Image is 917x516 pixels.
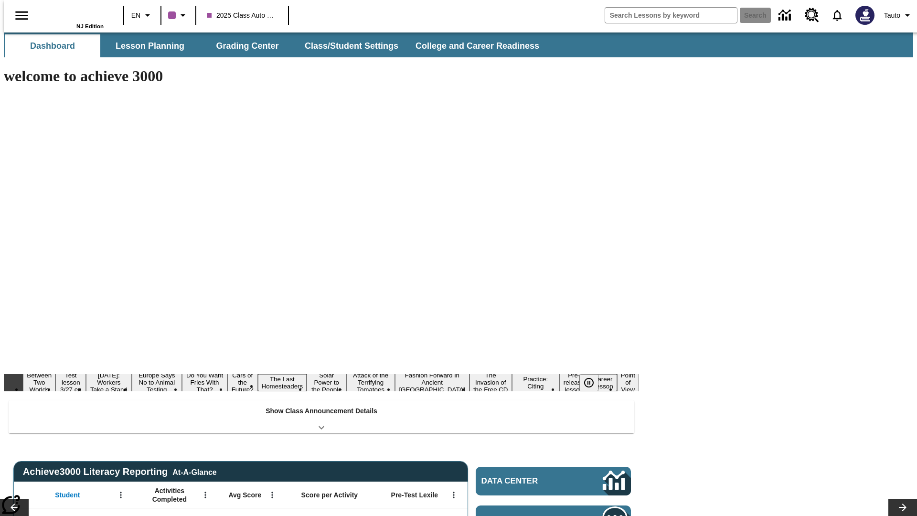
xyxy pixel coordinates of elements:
a: Notifications [825,3,850,28]
span: Tauto [884,11,900,21]
div: Home [42,3,104,29]
button: Slide 9 Attack of the Terrifying Tomatoes [346,370,395,395]
div: Show Class Announcement Details [9,400,634,433]
img: Avatar [855,6,874,25]
button: Slide 6 Cars of the Future? [227,370,258,395]
button: College and Career Readiness [408,34,547,57]
span: Avg Score [228,491,261,499]
span: Score per Activity [301,491,358,499]
span: Pre-Test Lexile [391,491,438,499]
button: Slide 2 Test lesson 3/27 en [55,370,86,395]
button: Language: EN, Select a language [127,7,158,24]
button: Lesson carousel, Next [888,499,917,516]
span: Data Center [481,476,571,486]
button: Slide 8 Solar Power to the People [307,370,346,395]
button: Open Menu [114,488,128,502]
div: Pause [579,374,608,391]
button: Class color is purple. Change class color [164,7,192,24]
div: SubNavbar [4,34,548,57]
button: Grading Center [200,34,295,57]
div: At-A-Glance [172,466,216,477]
p: Show Class Announcement Details [266,406,377,416]
input: search field [605,8,737,23]
span: 2025 Class Auto Grade 13 [207,11,277,21]
div: SubNavbar [4,32,913,57]
span: Achieve3000 Literacy Reporting [23,466,217,477]
button: Pause [579,374,598,391]
span: EN [131,11,140,21]
button: Slide 15 Point of View [617,370,639,395]
span: Student [55,491,80,499]
button: Class/Student Settings [297,34,406,57]
button: Open Menu [447,488,461,502]
button: Select a new avatar [850,3,880,28]
span: Activities Completed [138,486,201,504]
a: Data Center [476,467,631,495]
button: Slide 13 Pre-release lesson [559,370,589,395]
button: Slide 7 The Last Homesteaders [258,374,307,391]
button: Slide 3 Labor Day: Workers Take a Stand [86,370,131,395]
button: Lesson Planning [102,34,198,57]
button: Open Menu [265,488,279,502]
button: Open Menu [198,488,213,502]
a: Home [42,4,104,23]
span: NJ Edition [76,23,104,29]
button: Slide 1 Between Two Worlds [23,370,55,395]
button: Profile/Settings [880,7,917,24]
button: Slide 4 Europe Says No to Animal Testing [132,370,182,395]
a: Resource Center, Will open in new tab [799,2,825,28]
button: Slide 5 Do You Want Fries With That? [182,370,227,395]
button: Dashboard [5,34,100,57]
button: Open side menu [8,1,36,30]
a: Data Center [773,2,799,29]
button: Slide 11 The Invasion of the Free CD [469,370,512,395]
button: Slide 12 Mixed Practice: Citing Evidence [512,367,559,398]
button: Slide 10 Fashion Forward in Ancient Rome [395,370,469,395]
h1: welcome to achieve 3000 [4,67,639,85]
